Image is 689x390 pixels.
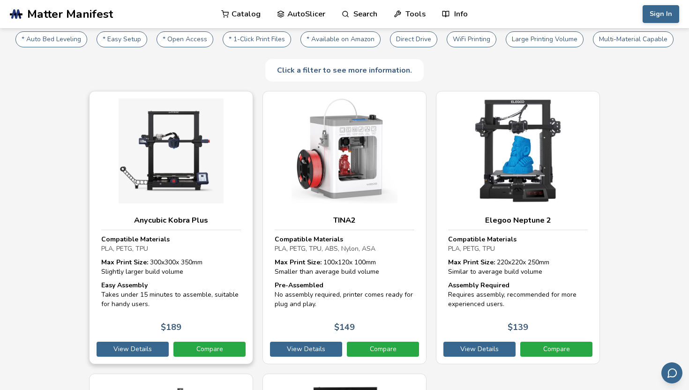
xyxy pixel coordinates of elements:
a: View Details [270,342,342,357]
strong: Compatible Materials [101,235,170,244]
div: Takes under 15 minutes to assemble, suitable for handy users. [101,281,241,308]
button: WiFi Printing [447,31,496,47]
span: Matter Manifest [27,7,113,21]
strong: Max Print Size: [448,258,495,267]
div: 100 x 120 x 100 mm Smaller than average build volume [275,258,414,276]
a: Compare [520,342,592,357]
a: Elegoo Neptune 2Compatible MaterialsPLA, PETG, TPUMax Print Size: 220x220x 250mmSimilar to averag... [436,91,600,364]
p: $ 189 [161,322,181,332]
strong: Max Print Size: [275,258,322,267]
a: Anycubic Kobra PlusCompatible MaterialsPLA, PETG, TPUMax Print Size: 300x300x 350mmSlightly large... [89,91,253,364]
strong: Compatible Materials [275,235,343,244]
div: 220 x 220 x 250 mm Similar to average build volume [448,258,588,276]
button: * Open Access [157,31,213,47]
button: Large Printing Volume [506,31,584,47]
div: Requires assembly, recommended for more experienced users. [448,281,588,308]
button: Sign In [643,5,679,23]
span: PLA, PETG, TPU, ABS, Nylon, ASA [275,244,375,253]
strong: Easy Assembly [101,281,148,290]
div: Click a filter to see more information. [265,59,424,82]
h3: Elegoo Neptune 2 [448,216,588,225]
a: Compare [347,342,419,357]
div: No assembly required, printer comes ready for plug and play. [275,281,414,308]
a: TINA2Compatible MaterialsPLA, PETG, TPU, ABS, Nylon, ASAMax Print Size: 100x120x 100mmSmaller tha... [262,91,427,364]
h3: TINA2 [275,216,414,225]
div: 300 x 300 x 350 mm Slightly larger build volume [101,258,241,276]
button: * 1-Click Print Files [223,31,291,47]
button: Direct Drive [390,31,437,47]
strong: Max Print Size: [101,258,148,267]
strong: Pre-Assembled [275,281,323,290]
span: PLA, PETG, TPU [448,244,495,253]
a: View Details [97,342,169,357]
span: PLA, PETG, TPU [101,244,148,253]
p: $ 139 [508,322,528,332]
p: $ 149 [334,322,355,332]
a: Compare [173,342,246,357]
a: View Details [443,342,516,357]
strong: Compatible Materials [448,235,517,244]
button: Multi-Material Capable [593,31,674,47]
button: * Easy Setup [97,31,147,47]
button: * Available on Amazon [300,31,381,47]
button: * Auto Bed Leveling [15,31,87,47]
strong: Assembly Required [448,281,509,290]
button: Send feedback via email [661,362,682,383]
h3: Anycubic Kobra Plus [101,216,241,225]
